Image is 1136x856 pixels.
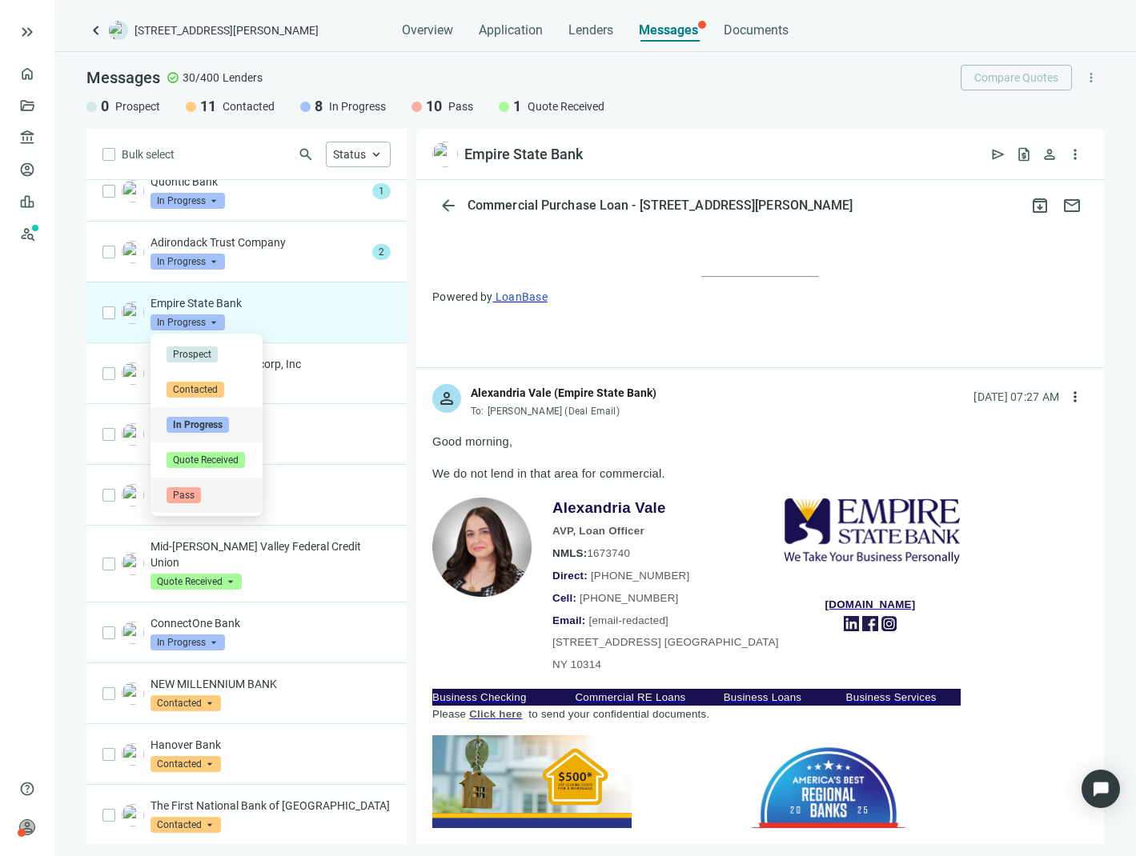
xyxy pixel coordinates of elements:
[471,405,656,418] div: To:
[329,98,386,114] span: In Progress
[432,190,464,222] button: arrow_back
[115,98,160,114] span: Prospect
[402,22,453,38] span: Overview
[432,142,458,167] img: 77cef61d-1710-4e9a-8b27-9bb9d91532d9
[488,406,620,417] span: [PERSON_NAME] (Deal Email)
[426,97,442,116] span: 10
[19,781,35,797] span: help
[122,423,144,446] img: 837e6f20-7e8b-4d45-810b-459a7a5dba37
[151,174,366,190] p: Quontic Bank
[122,302,144,324] img: 77cef61d-1710-4e9a-8b27-9bb9d91532d9
[985,142,1011,167] button: send
[183,70,219,86] span: 30/400
[448,98,473,114] span: Pass
[122,682,144,705] img: 25c27443-546c-4a82-a383-5f6c26716530
[122,362,144,385] img: 379a8726-9a6f-4dbe-b729-cd77c4aec963
[1084,70,1098,85] span: more_vert
[528,98,604,114] span: Quote Received
[1042,146,1058,162] span: person
[151,295,391,311] p: Empire State Bank
[109,21,128,40] img: deal-logo
[439,196,458,215] span: arrow_back
[167,346,218,362] span: Prospect
[122,484,144,506] img: 485b220d-9334-4cd8-8bbb-dc98a7004dc4
[134,22,319,38] span: [STREET_ADDRESS][PERSON_NAME]
[122,553,144,575] img: 563dcf8c-120d-4ca5-b37b-3c2d43bc0f84
[101,97,109,116] span: 0
[151,538,391,570] p: Mid-[PERSON_NAME] Valley Federal Credit Union
[122,180,144,202] img: 0d1e8392-ceba-4fa0-8e84-75dfeecf2932
[568,22,613,38] span: Lenders
[513,97,521,116] span: 1
[1078,65,1104,90] button: more_vert
[1024,190,1056,222] button: archive
[167,487,201,503] span: Pass
[151,417,391,433] p: Promise One Bank
[369,147,383,162] span: keyboard_arrow_up
[151,676,391,692] p: NEW MILLENNIUM BANK
[167,382,224,398] span: Contacted
[151,615,391,631] p: ConnectOne Bank
[122,241,144,263] img: 43d914ed-6e50-4a20-bfd2-a7aa35c94296
[151,574,242,590] span: Quote Received
[151,478,391,494] p: Kearny Bank
[122,146,175,163] span: Bulk select
[1037,142,1062,167] button: person
[1011,142,1037,167] button: request_quote
[151,254,225,270] span: In Progress
[223,98,275,114] span: Contacted
[122,743,144,766] img: 5be5767b-4aed-4388-91a7-2d0d96412b29
[122,804,144,826] img: 8383edaf-8815-42a2-b72f-540a665a07ad
[973,388,1059,406] div: [DATE] 07:27 AM
[1082,770,1120,808] div: Open Intercom Messenger
[639,22,698,38] span: Messages
[1067,146,1083,162] span: more_vert
[724,22,789,38] span: Documents
[151,798,391,814] p: The First National Bank of [GEOGRAPHIC_DATA]
[167,417,229,433] span: In Progress
[372,244,391,260] span: 2
[1062,196,1082,215] span: mail
[437,389,456,408] span: person
[1056,190,1088,222] button: mail
[167,452,245,468] span: Quote Received
[151,737,391,753] p: Hanover Bank
[151,817,221,833] span: Contacted
[990,146,1006,162] span: send
[151,193,225,209] span: In Progress
[1030,196,1050,215] span: archive
[961,65,1072,90] button: Compare Quotes
[1062,142,1088,167] button: more_vert
[200,97,216,116] span: 11
[372,183,391,199] span: 1
[86,21,106,40] a: keyboard_arrow_left
[464,145,583,164] div: Empire State Bank
[151,356,391,372] p: [PERSON_NAME] Bancorp, Inc
[464,198,857,214] div: Commercial Purchase Loan - [STREET_ADDRESS][PERSON_NAME]
[151,234,366,250] p: Adirondack Trust Company
[1016,146,1032,162] span: request_quote
[298,146,314,162] span: search
[471,384,656,402] div: Alexandria Vale (Empire State Bank)
[167,71,179,84] span: check_circle
[1067,389,1083,405] span: more_vert
[86,68,160,87] span: Messages
[315,97,323,116] span: 8
[151,634,225,650] span: In Progress
[151,314,225,330] span: In Progress
[223,70,263,86] span: Lenders
[18,22,37,42] button: keyboard_double_arrow_right
[122,622,144,644] img: ead3dc80-8f2e-4d6b-b593-baad760150fb.png
[19,819,35,835] span: person
[333,148,366,161] span: Status
[479,22,543,38] span: Application
[19,130,30,146] span: account_balance
[1062,384,1088,410] button: more_vert
[151,695,221,711] span: Contacted
[151,756,221,772] span: Contacted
